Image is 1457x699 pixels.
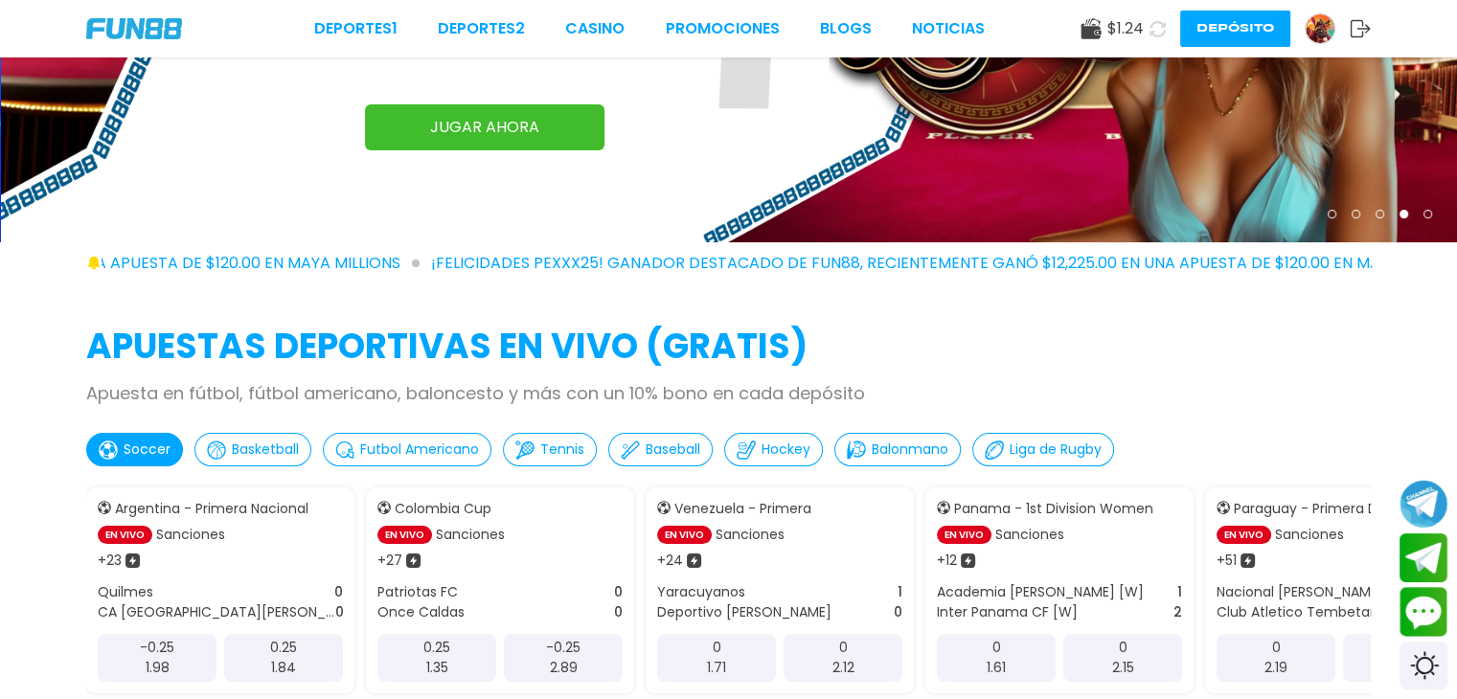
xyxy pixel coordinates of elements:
a: Deportes2 [438,17,525,40]
p: Balonmano [872,440,948,460]
p: 1.84 [271,658,296,678]
a: Promociones [666,17,780,40]
p: Club Atletico Tembetary [1217,602,1382,622]
p: Yaracuyanos [657,582,745,602]
p: 0 [1272,638,1281,658]
p: Quilmes [98,582,153,602]
p: EN VIVO [657,526,712,544]
p: Sanciones [995,525,1064,545]
button: Hockey [724,433,823,466]
p: Argentina - Primera Nacional [115,499,308,519]
p: + 24 [657,551,683,571]
button: Join telegram channel [1400,479,1447,529]
p: Patriotas FC [377,582,458,602]
p: 0 [894,602,902,622]
p: -0.25 [546,638,581,658]
p: 0 [614,602,623,622]
p: 2.89 [550,658,578,678]
p: Sanciones [716,525,785,545]
p: Inter Panama CF [W] [937,602,1078,622]
button: Contact customer service [1400,587,1447,637]
div: Switch theme [1400,642,1447,689]
button: Depósito [1180,11,1290,47]
p: EN VIVO [937,526,991,544]
p: 0.25 [423,638,450,658]
p: 0 [992,638,1001,658]
p: Baseball [646,440,700,460]
p: 0 [839,638,848,658]
p: Once Caldas [377,602,465,622]
p: 0 [713,638,721,658]
p: Deportivo [PERSON_NAME] [657,602,831,622]
p: 0 [334,582,343,602]
a: NOTICIAS [912,17,985,40]
p: Futbol Americano [360,440,479,460]
p: Paraguay - Primera Div [1234,499,1388,519]
button: Liga de Rugby [972,433,1114,466]
p: Sanciones [1275,525,1344,545]
p: Sanciones [156,525,225,545]
p: + 51 [1217,551,1237,571]
p: 1.98 [146,658,170,678]
p: + 27 [377,551,402,571]
span: $ 1.24 [1107,17,1144,40]
a: CASINO [565,17,625,40]
p: 0.25 [270,638,297,658]
p: CA [GEOGRAPHIC_DATA][PERSON_NAME] [98,602,335,622]
p: 1.61 [987,658,1006,678]
p: 1.35 [426,658,448,678]
p: 1 [1177,582,1182,602]
a: JUGAR AHORA [365,104,604,150]
button: Balonmano [834,433,961,466]
p: + 12 [937,551,957,571]
h2: APUESTAS DEPORTIVAS EN VIVO (gratis) [86,321,1371,372]
p: 2 [1173,602,1182,622]
button: Tennis [503,433,597,466]
p: EN VIVO [1217,526,1271,544]
a: BLOGS [820,17,872,40]
p: -0.25 [140,638,174,658]
p: + 23 [98,551,122,571]
p: EN VIVO [98,526,152,544]
p: 1.71 [707,658,726,678]
p: Basketball [232,440,299,460]
button: Baseball [608,433,713,466]
img: Company Logo [86,18,182,39]
p: 0 [614,582,623,602]
p: Venezuela - Primera [674,499,811,519]
p: Soccer [124,440,171,460]
p: Colombia Cup [395,499,491,519]
img: Avatar [1306,14,1334,43]
p: Nacional [PERSON_NAME] [1217,582,1383,602]
p: 2.19 [1264,658,1287,678]
p: Sanciones [436,525,505,545]
p: Tennis [540,440,584,460]
button: Futbol Americano [323,433,491,466]
a: Deportes1 [314,17,398,40]
p: Panama - 1st Division Women [954,499,1153,519]
button: Join telegram [1400,533,1447,583]
p: 2.12 [832,658,854,678]
p: EN VIVO [377,526,432,544]
p: 0 [335,602,343,622]
p: 0 [1119,638,1127,658]
p: Hockey [762,440,810,460]
p: Apuesta en fútbol, fútbol americano, baloncesto y más con un 10% bono en cada depósito [86,380,1371,406]
p: 2.15 [1112,658,1134,678]
a: Avatar [1305,13,1350,44]
p: 1 [898,582,902,602]
button: Basketball [194,433,311,466]
p: Liga de Rugby [1010,440,1102,460]
p: Academia [PERSON_NAME] [W] [937,582,1144,602]
button: Soccer [86,433,183,466]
